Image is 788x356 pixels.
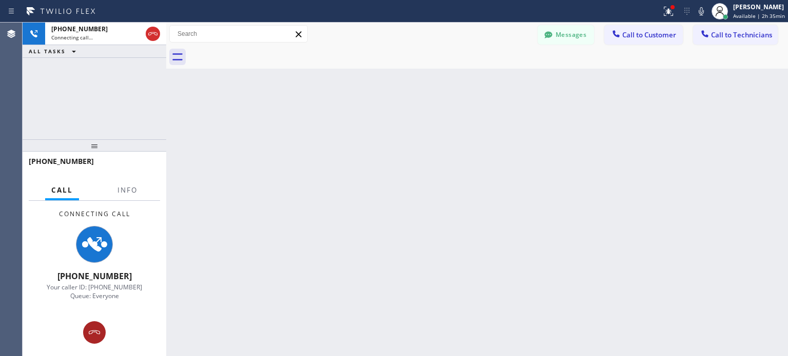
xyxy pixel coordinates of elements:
[51,185,73,195] span: Call
[23,45,86,57] button: ALL TASKS
[47,283,142,300] span: Your caller ID: [PHONE_NUMBER] Queue: Everyone
[51,25,108,33] span: [PHONE_NUMBER]
[83,321,106,344] button: Hang up
[694,4,708,18] button: Mute
[51,34,93,41] span: Connecting call…
[146,27,160,41] button: Hang up
[59,210,130,218] span: Connecting Call
[693,25,778,45] button: Call to Technicians
[111,180,144,200] button: Info
[45,180,79,200] button: Call
[622,30,676,39] span: Call to Customer
[170,26,307,42] input: Search
[117,185,137,195] span: Info
[29,48,66,55] span: ALL TASKS
[733,3,785,11] div: [PERSON_NAME]
[57,270,132,282] span: [PHONE_NUMBER]
[711,30,772,39] span: Call to Technicians
[29,156,94,166] span: [PHONE_NUMBER]
[538,25,594,45] button: Messages
[604,25,683,45] button: Call to Customer
[733,12,785,19] span: Available | 2h 35min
